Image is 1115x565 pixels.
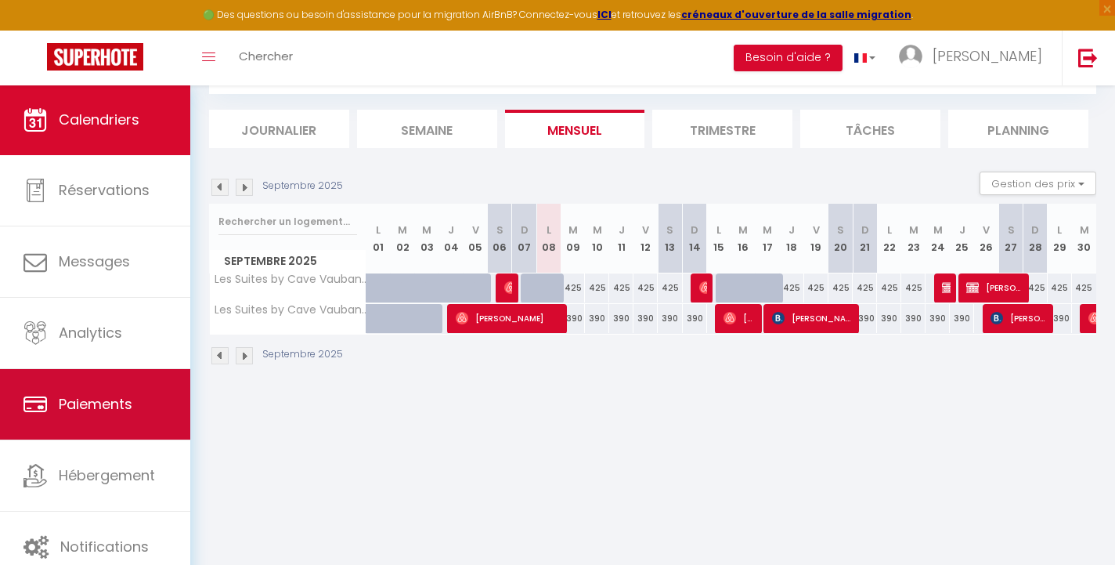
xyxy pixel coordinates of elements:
abbr: S [1008,223,1015,237]
div: 425 [804,273,828,302]
li: Planning [948,110,1088,148]
span: Les Suites by Cave Vauban - Suite Bô [212,273,369,285]
abbr: M [738,223,748,237]
span: Chercher [239,48,293,64]
div: 390 [901,304,926,333]
abbr: M [422,223,431,237]
th: 08 [536,204,561,273]
abbr: M [909,223,918,237]
abbr: J [619,223,625,237]
th: 09 [561,204,585,273]
th: 22 [877,204,901,273]
li: Mensuel [505,110,645,148]
th: 04 [439,204,464,273]
a: créneaux d'ouverture de la salle migration [681,8,911,21]
a: ... [PERSON_NAME] [887,31,1062,85]
th: 30 [1072,204,1096,273]
th: 18 [780,204,804,273]
th: 14 [683,204,707,273]
span: Analytics [59,323,122,342]
abbr: M [933,223,943,237]
abbr: J [959,223,965,237]
li: Journalier [209,110,349,148]
th: 10 [585,204,609,273]
th: 07 [512,204,536,273]
div: 390 [658,304,682,333]
th: 29 [1048,204,1072,273]
div: 425 [1048,273,1072,302]
span: Réservations [59,180,150,200]
span: [PERSON_NAME] [456,303,561,333]
span: Les Suites by Cave Vauban - Suite Caria [212,304,369,316]
abbr: M [1080,223,1089,237]
abbr: M [398,223,407,237]
li: Tâches [800,110,940,148]
abbr: J [448,223,454,237]
img: ... [899,45,922,68]
th: 25 [950,204,974,273]
img: logout [1078,48,1098,67]
div: 425 [585,273,609,302]
th: 20 [828,204,853,273]
div: 425 [609,273,633,302]
p: Septembre 2025 [262,347,343,362]
th: 27 [999,204,1023,273]
span: [PERSON_NAME] [933,46,1042,66]
div: 425 [853,273,877,302]
th: 02 [391,204,415,273]
span: Odoric Plee [699,273,707,302]
li: Trimestre [652,110,792,148]
abbr: V [472,223,479,237]
th: 06 [488,204,512,273]
button: Ouvrir le widget de chat LiveChat [13,6,60,53]
th: 23 [901,204,926,273]
th: 26 [974,204,998,273]
div: 390 [853,304,877,333]
div: 425 [1023,273,1048,302]
a: ICI [597,8,612,21]
abbr: L [547,223,551,237]
span: Septembre 2025 [210,250,366,273]
th: 17 [756,204,780,273]
div: 390 [877,304,901,333]
span: Notifications [60,537,149,556]
div: 425 [1072,273,1096,302]
abbr: V [642,223,649,237]
span: [PERSON_NAME] [991,303,1047,333]
abbr: L [887,223,892,237]
span: [PERSON_NAME] [772,303,853,333]
div: 390 [561,304,585,333]
abbr: S [837,223,844,237]
div: 390 [633,304,658,333]
abbr: L [376,223,381,237]
th: 03 [415,204,439,273]
abbr: L [1057,223,1062,237]
abbr: V [983,223,990,237]
input: Rechercher un logement... [218,208,357,236]
span: [PERSON_NAME] [504,273,512,302]
abbr: L [716,223,721,237]
th: 05 [464,204,488,273]
p: Septembre 2025 [262,179,343,194]
abbr: V [813,223,820,237]
abbr: M [763,223,772,237]
th: 24 [926,204,950,273]
div: 425 [633,273,658,302]
abbr: D [691,223,698,237]
abbr: D [861,223,869,237]
div: 425 [877,273,901,302]
a: Chercher [227,31,305,85]
abbr: J [788,223,795,237]
abbr: S [496,223,503,237]
div: 425 [780,273,804,302]
abbr: D [1031,223,1039,237]
li: Semaine [357,110,497,148]
abbr: S [666,223,673,237]
div: 390 [926,304,950,333]
span: Paiements [59,394,132,414]
span: [PERSON_NAME] [966,273,1023,302]
th: 15 [707,204,731,273]
th: 13 [658,204,682,273]
th: 16 [731,204,756,273]
th: 12 [633,204,658,273]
